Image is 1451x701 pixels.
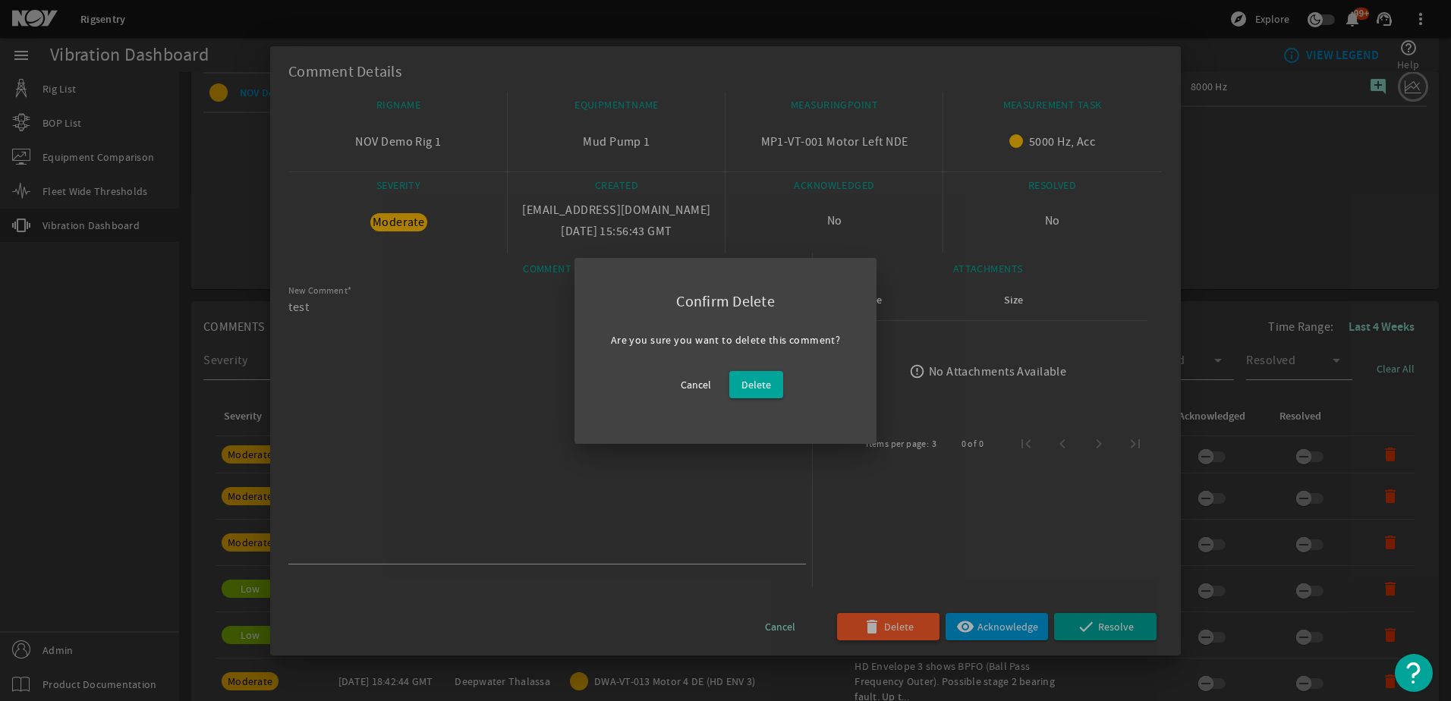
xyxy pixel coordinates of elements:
[681,376,711,394] span: Cancel
[669,371,723,398] button: Cancel
[1395,654,1433,692] button: Open Resource Center
[658,276,793,321] div: Confirm Delete
[611,331,841,349] div: Are you sure you want to delete this comment?
[729,371,783,398] button: Delete
[741,376,771,394] span: Delete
